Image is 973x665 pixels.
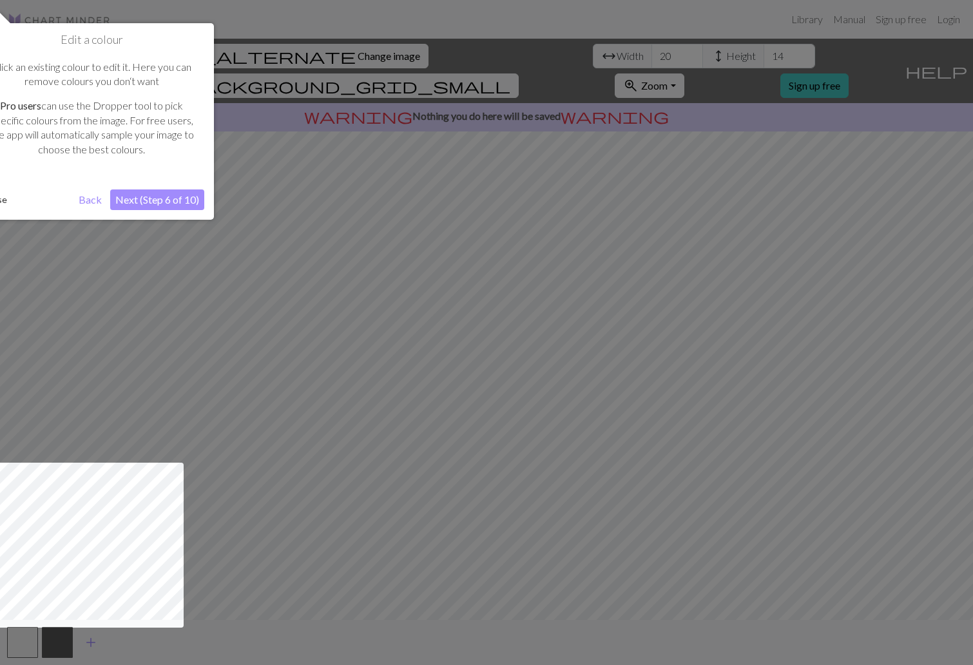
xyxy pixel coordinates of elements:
[110,189,204,210] button: Next (Step 6 of 10)
[73,189,107,210] button: Back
